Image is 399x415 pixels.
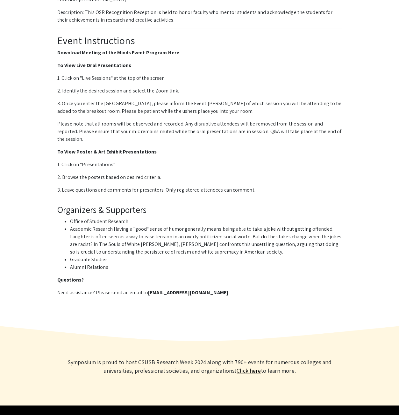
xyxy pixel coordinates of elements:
[70,225,342,256] li: Academic Research Having a "good" sense of humor generally means being able to take a joke withou...
[57,161,342,168] p: 1. Click on "Presentations".
[57,49,179,56] strong: Download Meeting of the Minds Event Program Here
[237,367,261,374] a: Learn more about Symposium
[57,120,342,143] p: Please note that all rooms will be observed and recorded. Any disruptive attendees will be remove...
[57,289,342,296] p: Need assistance? Please send an email to
[57,87,342,95] p: 2. Identify the desired session and select the Zoom link.
[57,173,342,181] p: 2. Browse the posters based on desired criteria.
[57,62,131,69] strong: To View Live Oral Presentations
[57,276,84,283] strong: Questions?
[57,186,342,194] p: 3. Leave questions and comments for presenters. Only registered attendees can comment.
[57,204,342,215] h3: Organizers & Supporters
[63,358,337,375] p: Symposium is proud to host CSUSB Research Week 2024 along with 790+ events for numerous colleges ...
[57,34,342,46] h2: Event Instructions
[70,263,342,271] li: Alumni Relations
[70,218,342,225] li: Office of Student Research
[5,386,27,410] iframe: Chat
[57,9,342,24] p: Description: This OSR Recognition Reception is held to honor faculty who mentor students and ackn...
[57,148,157,155] strong: To View Poster & Art Exhibit Presentations
[148,289,228,296] strong: [EMAIL_ADDRESS][DOMAIN_NAME]
[57,100,342,115] p: 3. Once you enter the [GEOGRAPHIC_DATA], please inform the Event [PERSON_NAME] of which session y...
[57,74,342,82] p: 1. Click on "Live Sessions" at the top of the screen.
[70,256,342,263] li: Graduate Studies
